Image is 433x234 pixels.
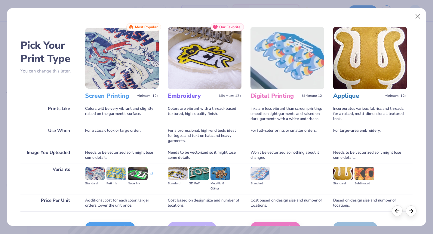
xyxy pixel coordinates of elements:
[210,181,230,191] div: Metallic & Glitter
[250,195,324,211] div: Cost based on design size and number of locations.
[168,147,241,164] div: Needs to be vectorized so it might lose some details
[250,125,324,147] div: For full-color prints or smaller orders.
[168,27,241,89] img: Embroidery
[333,27,407,89] img: Applique
[250,147,324,164] div: Won't be vectorized so nothing about it changes
[355,181,374,186] div: Sublimated
[219,94,241,98] span: Minimum: 12+
[189,167,209,180] img: 3D Puff
[168,125,241,147] div: For a professional, high-end look; ideal for logos and text on hats and heavy garments.
[168,167,188,180] img: Standard
[385,94,407,98] span: Minimum: 12+
[85,103,159,125] div: Colors will be very vibrant and slightly raised on the garment's surface.
[128,167,148,180] img: Neon Ink
[219,25,241,29] span: Our Favorite
[20,125,76,147] div: Use When
[106,181,126,186] div: Puff Ink
[85,167,105,180] img: Standard
[168,222,216,234] div: Embroidery
[137,94,159,98] span: Minimum: 12+
[250,181,270,186] div: Standard
[333,92,382,100] h3: Applique
[333,167,353,180] img: Standard
[412,11,424,22] button: Close
[85,181,105,186] div: Standard
[106,167,126,180] img: Puff Ink
[250,222,300,234] div: Digital Print
[355,167,374,180] img: Sublimated
[189,181,209,186] div: 3D Puff
[168,181,188,186] div: Standard
[333,222,377,234] div: Applique
[250,92,299,100] h3: Digital Printing
[210,167,230,180] img: Metallic & Glitter
[333,195,407,211] div: Based on design size and number of locations.
[168,195,241,211] div: Cost based on design size and number of locations.
[20,147,76,164] div: Image You Uploaded
[333,147,407,164] div: Needs to be vectorized so it might lose some details
[20,195,76,211] div: Price Per Unit
[85,92,134,100] h3: Screen Printing
[333,181,353,186] div: Standard
[85,125,159,147] div: For a classic look or large order.
[128,181,148,186] div: Neon Ink
[333,125,407,147] div: For large-area embroidery.
[85,27,159,89] img: Screen Printing
[250,27,324,89] img: Digital Printing
[20,69,76,74] p: You can change this later.
[20,103,76,125] div: Prints Like
[20,164,76,195] div: Variants
[135,25,158,29] span: Most Popular
[85,195,159,211] div: Additional cost for each color; larger orders lower the unit price.
[333,103,407,125] div: Incorporates various fabrics and threads for a raised, multi-dimensional, textured look.
[20,39,76,65] h2: Pick Your Print Type
[85,147,159,164] div: Needs to be vectorized so it might lose some details
[85,222,135,234] div: Screen Print
[302,94,324,98] span: Minimum: 12+
[250,167,270,180] img: Standard
[149,171,153,182] div: + 3
[168,92,217,100] h3: Embroidery
[168,103,241,125] div: Colors are vibrant with a thread-based textured, high-quality finish.
[250,103,324,125] div: Inks are less vibrant than screen printing; smooth on light garments and raised on dark garments ...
